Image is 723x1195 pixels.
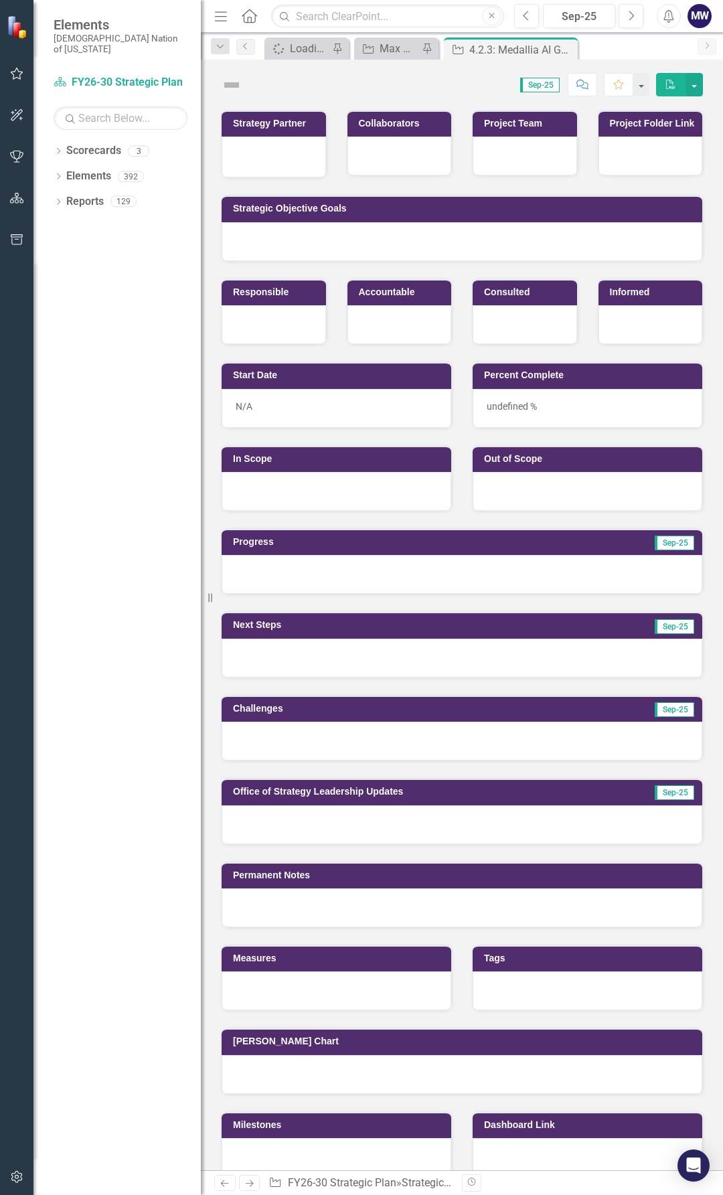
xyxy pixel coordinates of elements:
h3: Accountable [359,287,445,297]
div: N/A [222,389,451,428]
div: undefined % [473,389,702,428]
span: Elements [54,17,187,33]
h3: Percent Complete [484,370,696,380]
span: Sep-25 [520,78,560,92]
a: FY26-30 Strategic Plan [54,75,187,90]
div: Sep-25 [548,9,611,25]
div: 392 [118,171,144,182]
h3: Office of Strategy Leadership Updates [233,787,606,797]
div: » » [268,1176,452,1191]
span: Sep-25 [655,702,694,717]
h3: Measures [233,953,445,963]
h3: [PERSON_NAME] Chart [233,1036,696,1046]
a: Scorecards [66,143,121,159]
button: MW [688,4,712,28]
div: 4.2.3: Medallia AI Guest Surveys [469,42,574,58]
div: Max SO's [380,40,418,57]
a: Reports [66,194,104,210]
h3: In Scope [233,454,445,464]
span: Sep-25 [655,785,694,800]
a: Elements [66,169,111,184]
h3: Responsible [233,287,319,297]
h3: Out of Scope [484,454,696,464]
h3: Strategy Partner [233,118,319,129]
a: Max SO's [357,40,418,57]
small: [DEMOGRAPHIC_DATA] Nation of [US_STATE] [54,33,187,55]
a: FY26-30 Strategic Plan [288,1176,396,1189]
h3: Project Folder Link [610,118,696,129]
input: Search Below... [54,106,187,130]
h3: Tags [484,953,696,963]
h3: Consulted [484,287,570,297]
h3: Project Team [484,118,570,129]
div: Open Intercom Messenger [677,1149,710,1182]
h3: Collaborators [359,118,445,129]
h3: Informed [610,287,696,297]
a: Loading... [268,40,329,57]
h3: Next Steps [233,620,484,630]
img: ClearPoint Strategy [7,15,30,39]
div: 129 [110,196,137,208]
span: Sep-25 [655,619,694,634]
h3: Challenges [233,704,487,714]
div: Loading... [290,40,329,57]
h3: Start Date [233,370,445,380]
input: Search ClearPoint... [271,5,504,28]
h3: Milestones [233,1120,445,1130]
button: Sep-25 [543,4,615,28]
a: Strategic Objectives [402,1176,495,1189]
h3: Strategic Objective Goals [233,204,696,214]
h3: Permanent Notes [233,870,696,880]
img: Not Defined [221,74,242,96]
h3: Dashboard Link [484,1120,696,1130]
h3: Progress [233,537,464,547]
div: 3 [128,145,149,157]
span: Sep-25 [655,536,694,550]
